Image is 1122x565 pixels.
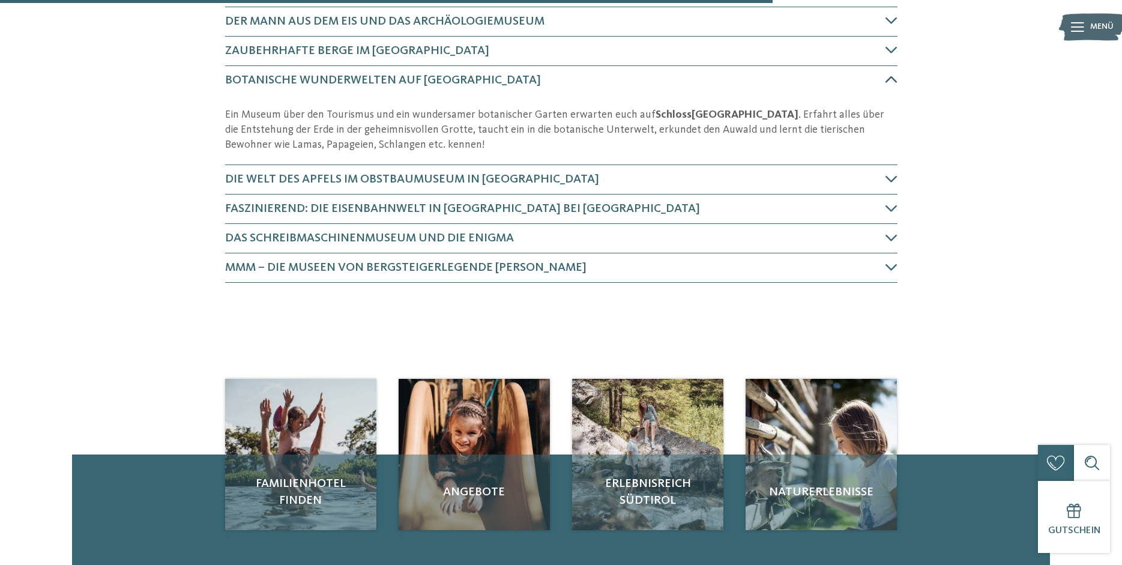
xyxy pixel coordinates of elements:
[692,109,798,120] strong: [GEOGRAPHIC_DATA]
[411,484,538,501] span: Angebote
[225,45,489,57] span: Zaubehrhafte Berge im [GEOGRAPHIC_DATA]
[572,379,723,530] img: Museum für Kinder in Südtirol
[572,379,723,530] a: Museum für Kinder in Südtirol Erlebnisreich Südtirol
[225,74,541,86] span: Botanische Wunderwelten auf [GEOGRAPHIC_DATA]
[225,174,599,186] span: Die Welt des Apfels im Obstbaumuseum in [GEOGRAPHIC_DATA]
[225,232,514,244] span: Das Schreibmaschinenmuseum und die Enigma
[399,379,550,530] img: Museum für Kinder in Südtirol
[225,107,897,153] p: Ein Museum über den Tourismus und ein wundersamer botanischer Garten erwarten euch auf . Erfahrt ...
[225,16,544,28] span: Der Mann aus dem Eis und das Archäologiemuseum
[746,379,897,530] img: Museum für Kinder in Südtirol
[656,109,692,120] strong: Schloss
[225,262,587,274] span: MMM – die Museen von Bergsteigerlegende [PERSON_NAME]
[237,476,364,509] span: Familienhotel finden
[225,379,376,530] img: Museum für Kinder in Südtirol
[225,203,700,215] span: Faszinierend: die Eisenbahnwelt in [GEOGRAPHIC_DATA] bei [GEOGRAPHIC_DATA]
[399,379,550,530] a: Museum für Kinder in Südtirol Angebote
[225,379,376,530] a: Museum für Kinder in Südtirol Familienhotel finden
[746,379,897,530] a: Museum für Kinder in Südtirol Naturerlebnisse
[584,476,711,509] span: Erlebnisreich Südtirol
[758,484,885,501] span: Naturerlebnisse
[1038,481,1110,553] a: Gutschein
[1048,526,1100,536] span: Gutschein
